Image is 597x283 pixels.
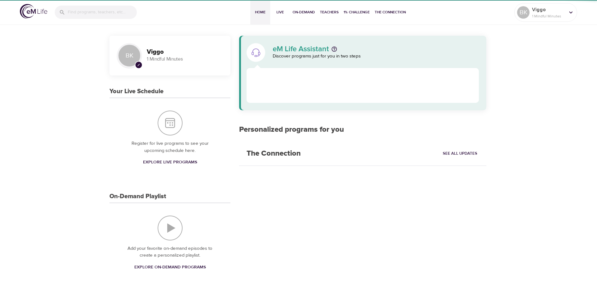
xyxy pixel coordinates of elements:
[20,4,47,19] img: logo
[109,88,164,95] h3: Your Live Schedule
[239,125,486,134] h2: Personalized programs for you
[132,262,208,273] a: Explore On-Demand Programs
[441,149,479,158] a: See All Updates
[273,9,288,16] span: Live
[134,263,206,271] span: Explore On-Demand Programs
[158,216,183,240] img: On-Demand Playlist
[320,9,339,16] span: Teachers
[239,142,308,166] h2: The Connection
[375,9,406,16] span: The Connection
[273,45,329,53] p: eM Life Assistant
[517,6,530,19] div: BK
[532,13,565,19] p: 1 Mindful Minutes
[253,9,268,16] span: Home
[117,43,142,68] div: BK
[122,140,218,154] p: Register for live programs to see your upcoming schedule here.
[147,48,223,56] h3: Viggo
[147,56,223,63] p: 1 Mindful Minutes
[344,9,370,16] span: 1% Challenge
[158,111,183,135] img: Your Live Schedule
[273,53,479,60] p: Discover programs just for you in two steps
[293,9,315,16] span: On-Demand
[143,158,197,166] span: Explore Live Programs
[109,193,166,200] h3: On-Demand Playlist
[443,150,477,157] span: See All Updates
[141,157,200,168] a: Explore Live Programs
[251,48,261,57] img: eM Life Assistant
[122,245,218,259] p: Add your favorite on-demand episodes to create a personalized playlist.
[68,6,137,19] input: Find programs, teachers, etc...
[532,6,565,13] p: Viggo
